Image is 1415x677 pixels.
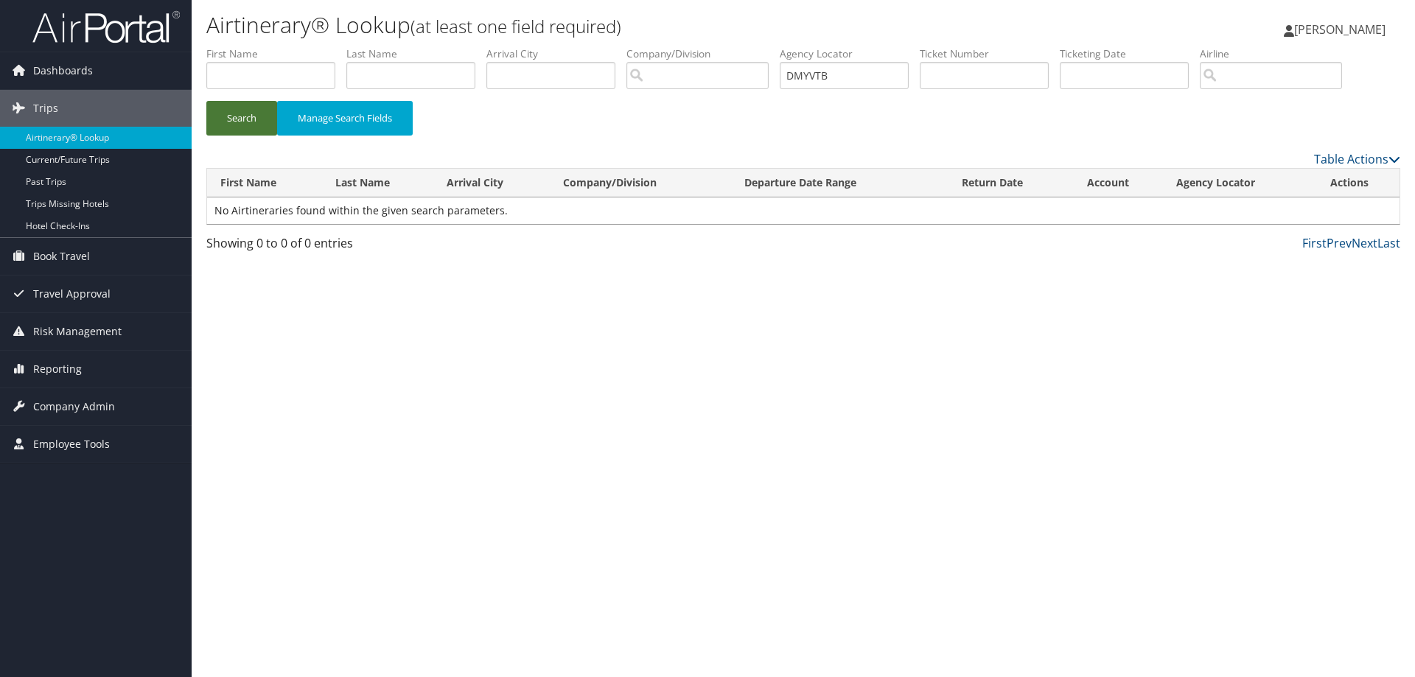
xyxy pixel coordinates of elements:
[33,351,82,387] span: Reporting
[32,10,180,44] img: airportal-logo.png
[33,90,58,127] span: Trips
[1352,235,1377,251] a: Next
[206,234,489,259] div: Showing 0 to 0 of 0 entries
[207,169,322,197] th: First Name: activate to sort column ascending
[920,46,1060,61] label: Ticket Number
[1377,235,1400,251] a: Last
[433,169,550,197] th: Arrival City: activate to sort column ascending
[780,46,920,61] label: Agency Locator
[486,46,626,61] label: Arrival City
[1302,235,1327,251] a: First
[206,10,1002,41] h1: Airtinerary® Lookup
[731,169,948,197] th: Departure Date Range: activate to sort column ascending
[33,388,115,425] span: Company Admin
[1294,21,1386,38] span: [PERSON_NAME]
[33,276,111,312] span: Travel Approval
[33,238,90,275] span: Book Travel
[1314,151,1400,167] a: Table Actions
[207,197,1400,224] td: No Airtineraries found within the given search parameters.
[626,46,780,61] label: Company/Division
[346,46,486,61] label: Last Name
[410,14,621,38] small: (at least one field required)
[1200,46,1353,61] label: Airline
[1317,169,1400,197] th: Actions
[33,313,122,350] span: Risk Management
[1163,169,1317,197] th: Agency Locator: activate to sort column ascending
[1060,46,1200,61] label: Ticketing Date
[1074,169,1163,197] th: Account: activate to sort column ascending
[206,101,277,136] button: Search
[277,101,413,136] button: Manage Search Fields
[1284,7,1400,52] a: [PERSON_NAME]
[322,169,434,197] th: Last Name: activate to sort column ascending
[550,169,730,197] th: Company/Division
[206,46,346,61] label: First Name
[33,52,93,89] span: Dashboards
[948,169,1075,197] th: Return Date: activate to sort column ascending
[1327,235,1352,251] a: Prev
[33,426,110,463] span: Employee Tools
